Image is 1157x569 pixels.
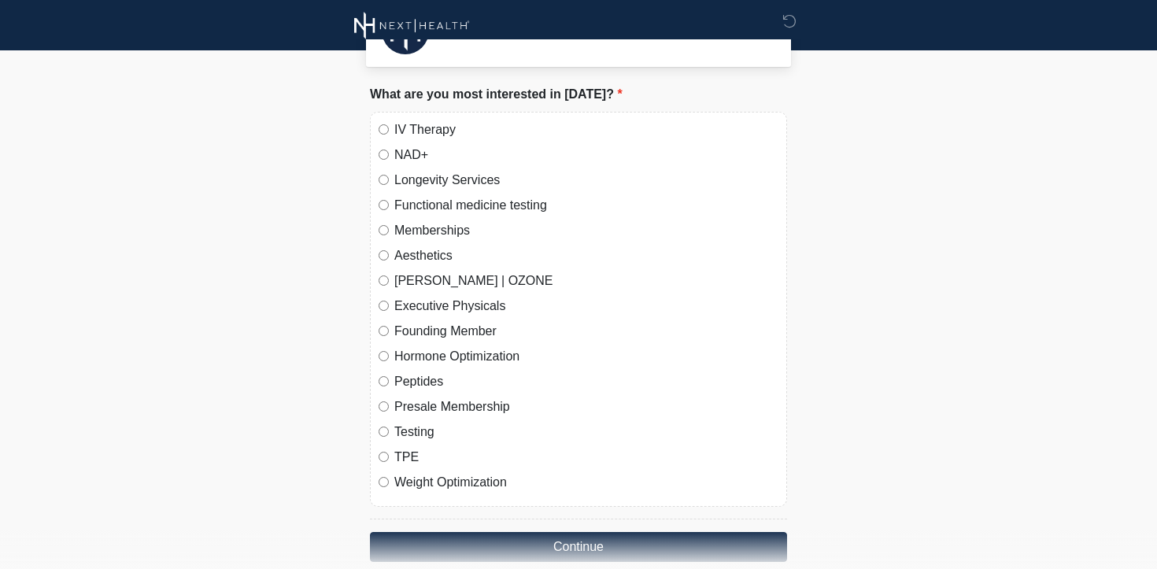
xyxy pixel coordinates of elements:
label: Weight Optimization [394,473,778,492]
label: Functional medicine testing [394,196,778,215]
input: Founding Member [379,326,389,336]
label: Testing [394,423,778,442]
label: What are you most interested in [DATE]? [370,85,623,104]
button: Continue [370,532,787,562]
input: Memberships [379,225,389,235]
input: NAD+ [379,150,389,160]
input: Aesthetics [379,250,389,260]
input: Functional medicine testing [379,200,389,210]
label: TPE [394,448,778,467]
input: IV Therapy [379,124,389,135]
input: Peptides [379,376,389,386]
label: Longevity Services [394,171,778,190]
label: Founding Member [394,322,778,341]
input: Testing [379,427,389,437]
label: Hormone Optimization [394,347,778,366]
label: Executive Physicals [394,297,778,316]
input: Weight Optimization [379,477,389,487]
label: Presale Membership [394,397,778,416]
img: Next Health Wellness Logo [354,12,470,39]
label: NAD+ [394,146,778,164]
input: [PERSON_NAME] | OZONE [379,275,389,286]
input: Executive Physicals [379,301,389,311]
input: Longevity Services [379,175,389,185]
label: Aesthetics [394,246,778,265]
label: Peptides [394,372,778,391]
input: Hormone Optimization [379,351,389,361]
label: Memberships [394,221,778,240]
label: IV Therapy [394,120,778,139]
input: Presale Membership [379,401,389,412]
label: [PERSON_NAME] | OZONE [394,272,778,290]
input: TPE [379,452,389,462]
